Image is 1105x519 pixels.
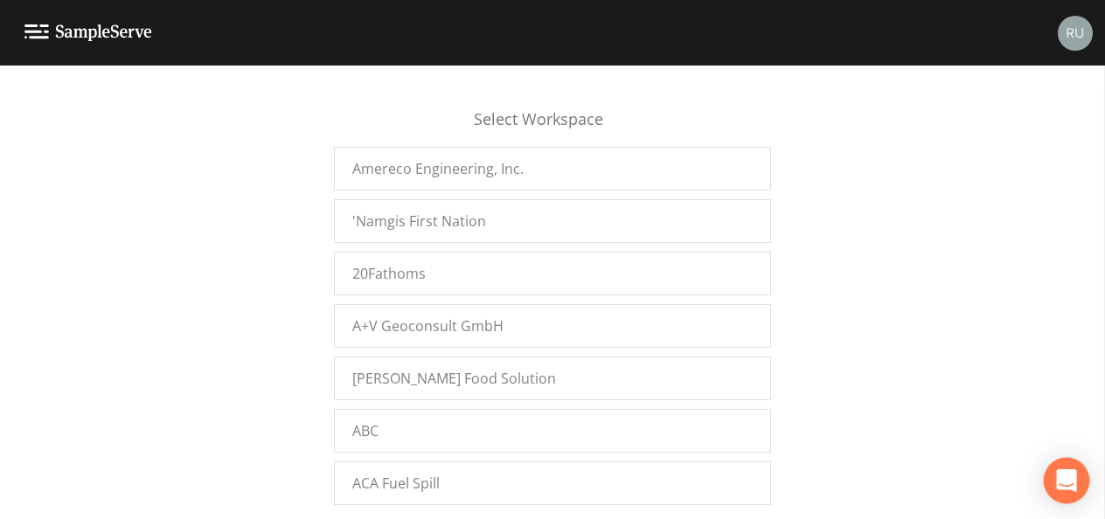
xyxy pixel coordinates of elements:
a: ACA Fuel Spill [334,461,771,505]
span: Amereco Engineering, Inc. [352,158,524,179]
a: A+V Geoconsult GmbH [334,304,771,348]
span: [PERSON_NAME] Food Solution [352,368,556,389]
span: A+V Geoconsult GmbH [352,315,504,336]
a: ABC [334,409,771,453]
a: Amereco Engineering, Inc. [334,147,771,190]
span: 'Namgis First Nation [352,211,486,232]
img: a5c06d64ce99e847b6841ccd0307af82 [1058,16,1093,51]
img: logo [24,24,152,41]
span: ACA Fuel Spill [352,473,440,494]
span: ABC [352,420,379,441]
a: 'Namgis First Nation [334,199,771,243]
div: Open Intercom Messenger [1044,458,1090,504]
a: [PERSON_NAME] Food Solution [334,356,771,400]
div: Select Workspace [334,107,771,147]
span: 20Fathoms [352,263,426,284]
a: 20Fathoms [334,252,771,295]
